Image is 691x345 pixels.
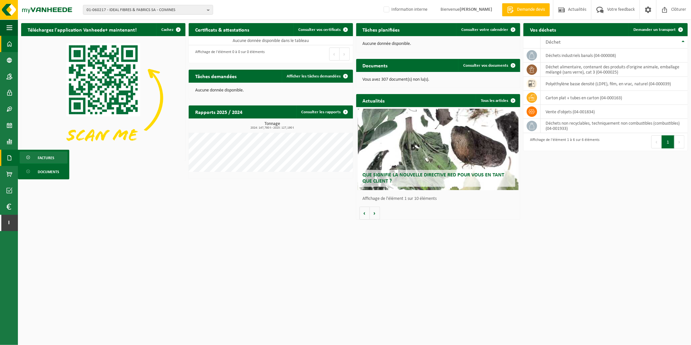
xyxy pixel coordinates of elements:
h2: Rapports 2025 / 2024 [189,105,249,118]
h2: Vos déchets [523,23,562,36]
p: Aucune donnée disponible. [363,42,514,46]
span: 01-060217 - IDEAL FIBRES & FABRICS SA - COMINES [87,5,204,15]
a: Consulter vos documents [458,59,520,72]
h2: Téléchargez l'application Vanheede+ maintenant! [21,23,143,36]
button: Previous [651,135,662,148]
label: Information interne [382,5,427,15]
p: Vous avez 307 document(s) non lu(s). [363,77,514,82]
a: Factures [20,151,68,164]
td: déchet alimentaire, contenant des produits d'origine animale, emballage mélangé (sans verre), cat... [541,62,688,77]
a: Consulter votre calendrier [456,23,520,36]
h2: Tâches demandées [189,70,243,82]
h2: Documents [356,59,394,72]
td: déchets non recyclables, techniquement non combustibles (combustibles) (04-001933) [541,119,688,133]
button: Vorige [359,207,370,220]
td: vente d'objets (04-001834) [541,105,688,119]
button: Next [340,48,350,61]
div: Affichage de l'élément 0 à 0 sur 0 éléments [192,47,265,61]
a: Consulter les rapports [296,105,352,118]
a: Demander un transport [628,23,687,36]
td: Aucune donnée disponible dans le tableau [189,36,353,45]
h3: Tonnage [192,122,353,130]
span: Cachez [161,28,173,32]
p: Affichage de l'élément 1 sur 10 éléments [363,197,517,201]
span: I [7,215,11,231]
a: Documents [20,165,68,178]
span: Afficher les tâches demandées [287,74,341,78]
span: Consulter votre calendrier [461,28,508,32]
span: Consulter vos documents [463,63,508,68]
button: 1 [662,135,674,148]
h2: Certificats & attestations [189,23,256,36]
button: 01-060217 - IDEAL FIBRES & FABRICS SA - COMINES [83,5,213,15]
a: Afficher les tâches demandées [282,70,352,83]
a: Demande devis [502,3,550,16]
span: Documents [38,166,59,178]
button: Cachez [156,23,185,36]
img: Download de VHEPlus App [21,36,185,159]
span: Demande devis [515,7,547,13]
button: Next [674,135,684,148]
a: Que signifie la nouvelle directive RED pour vous en tant que client ? [358,109,519,190]
a: Consulter vos certificats [293,23,352,36]
td: carton plat + tubes en carton (04-000163) [541,91,688,105]
span: 2024: 147,780 t - 2025: 127,190 t [192,126,353,130]
span: Consulter vos certificats [299,28,341,32]
span: Déchet [546,40,561,45]
div: Affichage de l'élément 1 à 6 sur 6 éléments [527,135,600,149]
p: Aucune donnée disponible. [195,88,346,93]
h2: Actualités [356,94,391,107]
td: polyéthylène basse densité (LDPE), film, en vrac, naturel (04-000039) [541,77,688,91]
button: Previous [329,48,340,61]
a: Tous les articles [476,94,520,107]
h2: Tâches planifiées [356,23,406,36]
strong: [PERSON_NAME] [460,7,492,12]
td: déchets industriels banals (04-000008) [541,48,688,62]
button: Volgende [370,207,380,220]
span: Demander un transport [633,28,676,32]
span: Factures [38,152,54,164]
span: Que signifie la nouvelle directive RED pour vous en tant que client ? [363,172,505,184]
